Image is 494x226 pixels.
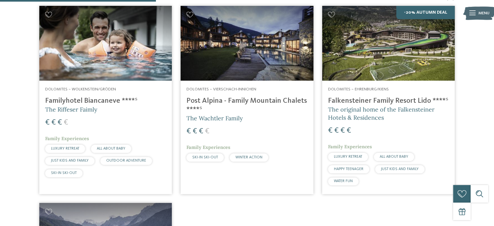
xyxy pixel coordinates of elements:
a: Looking for family hotels? Find the best ones here! Dolomites – Vierschach-Innichen Post Alpina -... [181,6,313,194]
img: Looking for family hotels? Find the best ones here! [322,6,455,81]
span: € [51,119,56,126]
span: The Riffeser Faimly [45,106,97,113]
span: € [64,119,68,126]
span: OUTDOOR ADVENTURE [106,159,146,163]
span: € [205,127,209,135]
span: € [199,127,203,135]
h4: Familyhotel Biancaneve ****ˢ [45,97,166,105]
span: Family Experiences [186,144,230,150]
span: JUST KIDS AND FAMILY [381,167,419,171]
span: HAPPY TEENAGER [334,167,363,171]
h4: Post Alpina - Family Mountain Chalets ****ˢ [186,97,307,114]
span: Family Experiences [328,144,372,150]
img: Looking for family hotels? Find the best ones here! [39,6,172,81]
span: € [347,127,351,135]
span: Dolomites – Wolkenstein/Gröden [45,87,116,91]
a: Looking for family hotels? Find the best ones here! Dolomites – Wolkenstein/Gröden Familyhotel Bi... [39,6,172,194]
span: € [328,127,333,135]
span: WATER FUN [334,179,353,183]
span: The original home of the Falkensteiner Hotels & Residences [328,106,435,121]
span: Dolomites – Vierschach-Innichen [186,87,256,91]
span: ALL ABOUT BABY [380,155,408,159]
span: € [186,127,191,135]
span: The Wachtler Family [186,114,243,122]
span: € [193,127,197,135]
span: JUST KIDS AND FAMILY [51,159,89,163]
h4: Falkensteiner Family Resort Lido ****ˢ [328,97,449,105]
span: € [57,119,62,126]
span: € [340,127,345,135]
span: WINTER ACTION [235,155,262,159]
span: ALL ABOUT BABY [97,147,125,151]
span: Dolomites – Ehrenburg/Kiens [328,87,389,91]
span: LUXURY RETREAT [51,147,79,151]
span: € [45,119,50,126]
img: Post Alpina - Family Mountain Chalets ****ˢ [181,6,313,81]
span: Family Experiences [45,136,89,141]
span: SKI-IN SKI-OUT [51,171,77,175]
span: LUXURY RETREAT [334,155,362,159]
span: SKI-IN SKI-OUT [192,155,218,159]
span: € [334,127,339,135]
a: Looking for family hotels? Find the best ones here! -20% Autumn Deal Dolomites – Ehrenburg/Kiens ... [322,6,455,194]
